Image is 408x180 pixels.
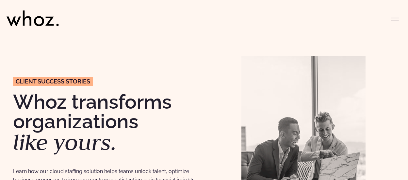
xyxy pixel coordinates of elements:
[388,12,401,26] button: Toggle menu
[13,128,117,156] em: like yours.
[16,79,90,84] span: CLIENT success stories
[13,92,198,153] h1: Whoz transforms organizations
